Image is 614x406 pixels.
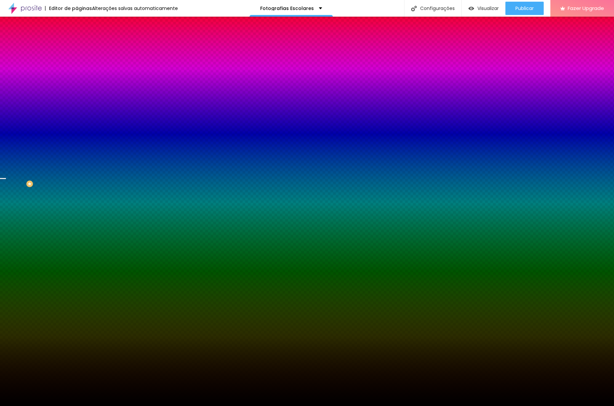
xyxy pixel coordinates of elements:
[568,5,604,11] span: Fazer Upgrade
[45,6,92,11] div: Editor de páginas
[92,6,178,11] div: Alterações salvas automaticamente
[411,6,417,11] img: Icone
[462,2,505,15] button: Visualizar
[477,6,499,11] span: Visualizar
[505,2,544,15] button: Publicar
[515,6,534,11] span: Publicar
[260,6,314,11] p: Fotografias Escolares
[468,6,474,11] img: view-1.svg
